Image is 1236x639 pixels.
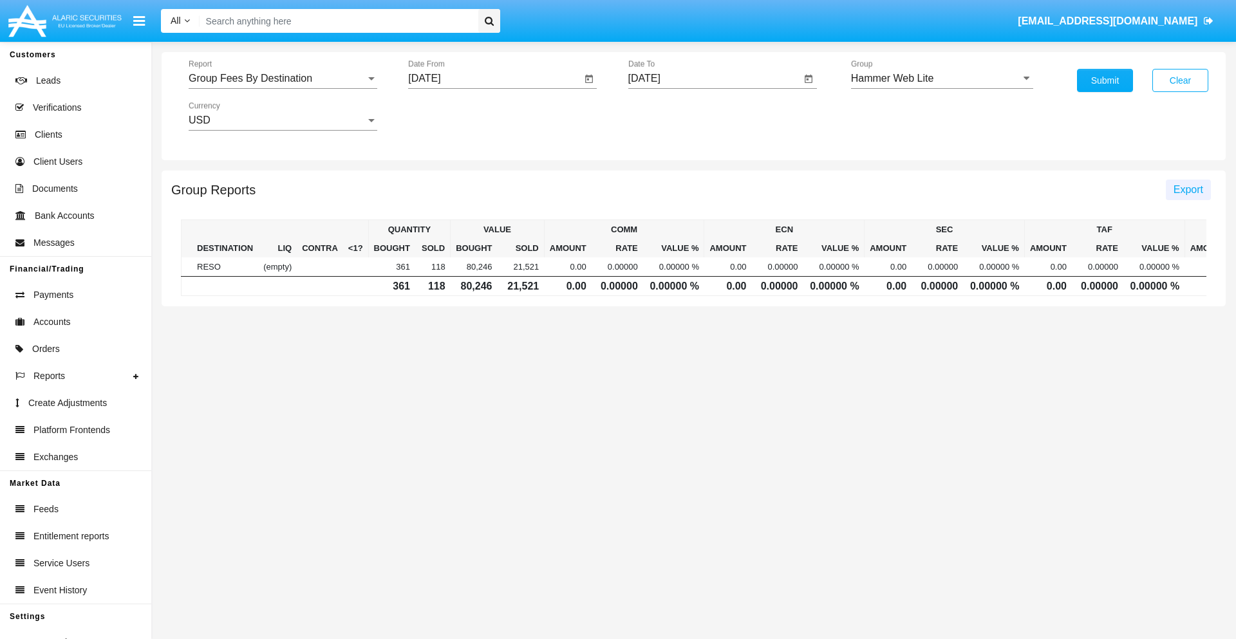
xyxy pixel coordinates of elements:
a: All [161,14,200,28]
span: Feeds [33,503,59,516]
td: 0.00000 [592,257,643,277]
td: 0.00000 % [963,257,1024,277]
span: Client Users [33,155,82,169]
td: 21,521 [497,257,544,277]
td: 80,246 [451,257,498,277]
span: Payments [33,288,73,302]
td: 0.00 [704,257,752,277]
th: VALUE % [1123,239,1184,257]
span: Entitlement reports [33,530,109,543]
th: Sold [415,239,451,257]
td: 0.00000 [1072,257,1123,277]
input: Search [200,9,474,33]
th: DESTINATION [192,220,258,258]
td: 0.00 [1024,277,1072,296]
th: VALUE % [803,239,865,257]
td: 0.00000 [592,277,643,296]
th: Bought [451,239,498,257]
th: QUANTITY [368,220,451,239]
td: 0.00 [865,277,912,296]
span: Create Adjustments [28,396,107,410]
th: AMOUNT [704,239,752,257]
td: 0.00 [544,277,592,296]
th: AMOUNT [1184,239,1232,257]
span: Orders [32,342,60,356]
span: Event History [33,584,87,597]
td: 0.00000 [752,277,803,296]
th: VALUE % [963,239,1024,257]
span: Service Users [33,557,89,570]
button: Export [1166,180,1211,200]
th: VALUE [451,220,545,239]
th: TAF [1024,220,1184,239]
span: Leads [36,74,61,88]
span: [EMAIL_ADDRESS][DOMAIN_NAME] [1018,15,1197,26]
span: Verifications [33,101,81,115]
td: 0.00 [1184,277,1232,296]
span: Bank Accounts [35,209,95,223]
button: Open calendar [801,71,816,87]
td: 118 [415,257,451,277]
th: <1? [343,220,368,258]
td: 80,246 [451,277,498,296]
span: Reports [33,369,65,383]
td: 21,521 [497,277,544,296]
a: [EMAIL_ADDRESS][DOMAIN_NAME] [1012,3,1220,39]
th: AMOUNT [1024,239,1072,257]
td: 0.00000 % [1123,277,1184,296]
span: Group Fees By Destination [189,73,312,84]
td: 0.00 [704,277,752,296]
td: 118 [415,277,451,296]
td: 0.00 [1184,257,1232,277]
td: RESO [192,257,258,277]
td: 0.00000 % [643,257,704,277]
button: Open calendar [581,71,597,87]
td: 0.00 [1024,257,1072,277]
th: Bought [368,239,415,257]
span: USD [189,115,211,125]
td: (empty) [258,257,297,277]
th: RATE [592,239,643,257]
th: CONTRA [297,220,343,258]
td: 0.00000 [1072,277,1123,296]
button: Submit [1077,69,1133,92]
td: 0.00000 % [803,257,865,277]
span: Documents [32,182,78,196]
span: Export [1174,184,1203,195]
img: Logo image [6,2,124,40]
td: 0.00000 % [963,277,1024,296]
td: 0.00000 [912,257,963,277]
th: AMOUNT [544,239,592,257]
td: 0.00000 % [643,277,704,296]
th: RATE [752,239,803,257]
td: 0.00 [865,257,912,277]
th: RATE [912,239,963,257]
th: VALUE % [643,239,704,257]
th: Sold [497,239,544,257]
td: 0.00000 [912,277,963,296]
span: Clients [35,128,62,142]
button: Clear [1152,69,1208,92]
th: ECN [704,220,865,239]
th: COMM [544,220,704,239]
td: 361 [368,277,415,296]
span: Messages [33,236,75,250]
span: All [171,15,181,26]
span: Exchanges [33,450,78,464]
th: RATE [1072,239,1123,257]
td: 0.00000 % [1123,257,1184,277]
td: 0.00000 [752,257,803,277]
td: 0.00 [544,257,592,277]
th: LIQ [258,220,297,258]
span: Accounts [33,315,71,329]
td: 0.00000 % [803,277,865,296]
h5: Group Reports [171,185,256,195]
th: SEC [865,220,1025,239]
td: 361 [368,257,415,277]
th: AMOUNT [865,239,912,257]
span: Platform Frontends [33,423,110,437]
